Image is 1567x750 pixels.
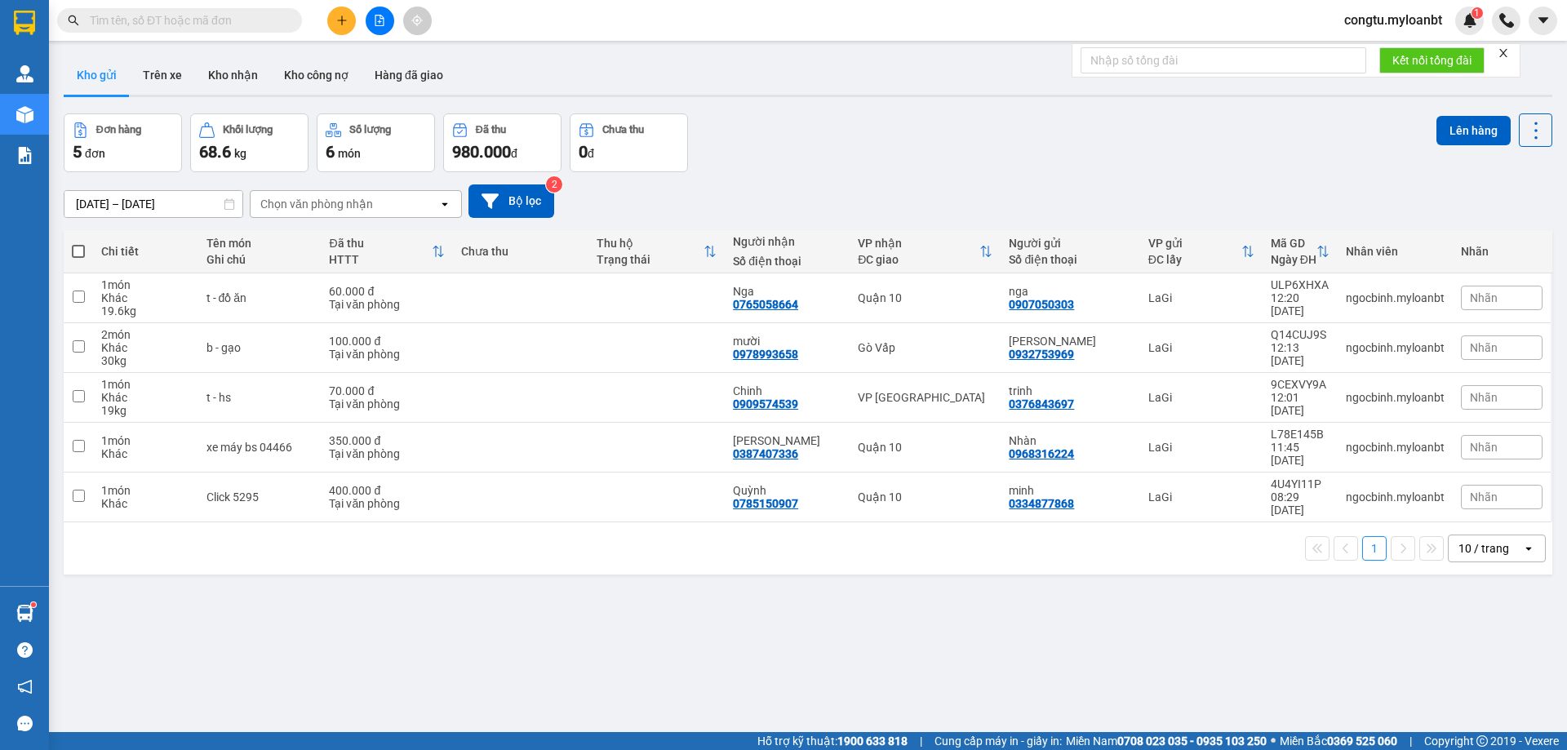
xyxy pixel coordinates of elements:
th: Toggle SortBy [1263,230,1338,273]
button: plus [327,7,356,35]
div: LaGi [1148,441,1254,454]
th: Toggle SortBy [588,230,725,273]
div: Cô Thanh [1009,335,1131,348]
div: Tại văn phòng [329,298,444,311]
button: 1 [1362,536,1387,561]
div: Số lượng [349,124,391,135]
sup: 1 [31,602,36,607]
span: đơn [85,147,105,160]
button: aim [403,7,432,35]
span: 6 [326,142,335,162]
div: 0907050303 [1009,298,1074,311]
div: 0387407336 [733,447,798,460]
div: ngocbinh.myloanbt [1346,490,1445,504]
div: Chưa thu [602,124,644,135]
div: LaGi [1148,341,1254,354]
div: Gò Vấp [858,341,992,354]
div: 60.000 đ [329,285,444,298]
span: Kết nối tổng đài [1392,51,1472,69]
strong: 0708 023 035 - 0935 103 250 [1117,734,1267,748]
img: logo-vxr [14,11,35,35]
div: ngocbinh.myloanbt [1346,341,1445,354]
span: Nhãn [1470,441,1498,454]
div: ULP6XHXA [1271,278,1330,291]
div: trinh [1009,384,1131,397]
input: Select a date range. [64,191,242,217]
div: 19 kg [101,404,189,417]
div: 1 món [101,278,189,291]
div: Chi tiết [101,245,189,258]
div: Khác [101,291,189,304]
div: 0909574539 [733,397,798,411]
div: Tại văn phòng [329,497,444,510]
span: 980.000 [452,142,511,162]
div: L78E145B [1271,428,1330,441]
div: 350.000 đ [329,434,444,447]
th: Toggle SortBy [850,230,1001,273]
span: message [17,716,33,731]
th: Toggle SortBy [1140,230,1263,273]
img: warehouse-icon [16,605,33,622]
button: Kho nhận [195,55,271,95]
div: Nhãn [1461,245,1543,258]
button: Lên hàng [1436,116,1511,145]
span: Nhãn [1470,391,1498,404]
img: solution-icon [16,147,33,164]
span: copyright [1476,735,1488,747]
span: Miền Bắc [1280,732,1397,750]
span: Nhãn [1470,490,1498,504]
div: b - gạo [206,341,313,354]
div: 1 món [101,484,189,497]
div: ngocbinh.myloanbt [1346,391,1445,404]
div: VP [GEOGRAPHIC_DATA] [858,391,992,404]
div: t - đồ ăn [206,291,313,304]
div: Số điện thoại [1009,253,1131,266]
span: món [338,147,361,160]
div: Người gửi [1009,237,1131,250]
div: 0932753969 [1009,348,1074,361]
span: file-add [374,15,385,26]
div: Khối lượng [223,124,273,135]
span: 1 [1474,7,1480,19]
button: Trên xe [130,55,195,95]
div: Quận 10 [858,490,992,504]
div: t - hs [206,391,313,404]
img: warehouse-icon [16,65,33,82]
span: question-circle [17,642,33,658]
img: phone-icon [1499,13,1514,28]
button: Đơn hàng5đơn [64,113,182,172]
div: Click 5295 [206,490,313,504]
div: 0785150907 [733,497,798,510]
div: ĐC lấy [1148,253,1241,266]
div: Khác [101,341,189,354]
svg: open [438,197,451,211]
div: Quận 10 [858,441,992,454]
img: icon-new-feature [1463,13,1477,28]
div: 2 món [101,328,189,341]
div: ngocbinh.myloanbt [1346,291,1445,304]
span: Miền Nam [1066,732,1267,750]
div: Khác [101,497,189,510]
div: Khác [101,447,189,460]
div: Tại văn phòng [329,397,444,411]
div: 10 / trang [1458,540,1509,557]
span: 5 [73,142,82,162]
div: 1 món [101,378,189,391]
div: HTTT [329,253,431,266]
div: 9CEXVY9A [1271,378,1330,391]
button: Kho công nợ [271,55,362,95]
div: 12:01 [DATE] [1271,391,1330,417]
span: Nhãn [1470,341,1498,354]
div: ngocbinh.myloanbt [1346,441,1445,454]
div: Ghi chú [206,253,313,266]
span: | [1409,732,1412,750]
div: 12:13 [DATE] [1271,341,1330,367]
span: caret-down [1536,13,1551,28]
button: Khối lượng68.6kg [190,113,309,172]
div: Q14CUJ9S [1271,328,1330,341]
div: Tại văn phòng [329,447,444,460]
span: close [1498,47,1509,59]
div: 100.000 đ [329,335,444,348]
button: caret-down [1529,7,1557,35]
span: 0 [579,142,588,162]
